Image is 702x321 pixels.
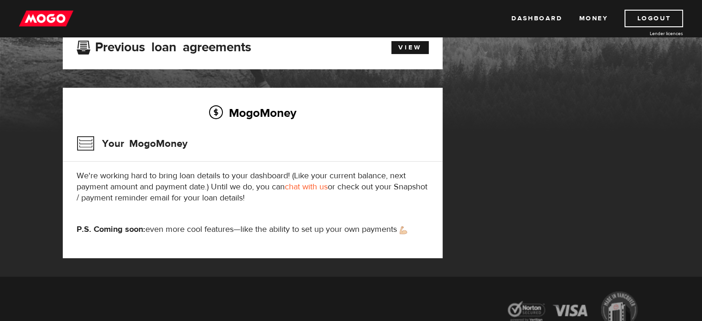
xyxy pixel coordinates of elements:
[400,226,407,234] img: strong arm emoji
[77,40,251,52] h3: Previous loan agreements
[614,30,683,37] a: Lender licences
[511,10,562,27] a: Dashboard
[77,103,429,122] h2: MogoMoney
[391,41,429,54] a: View
[77,170,429,204] p: We're working hard to bring loan details to your dashboard! (Like your current balance, next paym...
[77,132,187,156] h3: Your MogoMoney
[579,10,608,27] a: Money
[77,224,145,235] strong: P.S. Coming soon:
[285,182,328,192] a: chat with us
[77,224,429,235] p: even more cool features—like the ability to set up your own payments
[624,10,683,27] a: Logout
[517,106,702,321] iframe: LiveChat chat widget
[19,10,73,27] img: mogo_logo-11ee424be714fa7cbb0f0f49df9e16ec.png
